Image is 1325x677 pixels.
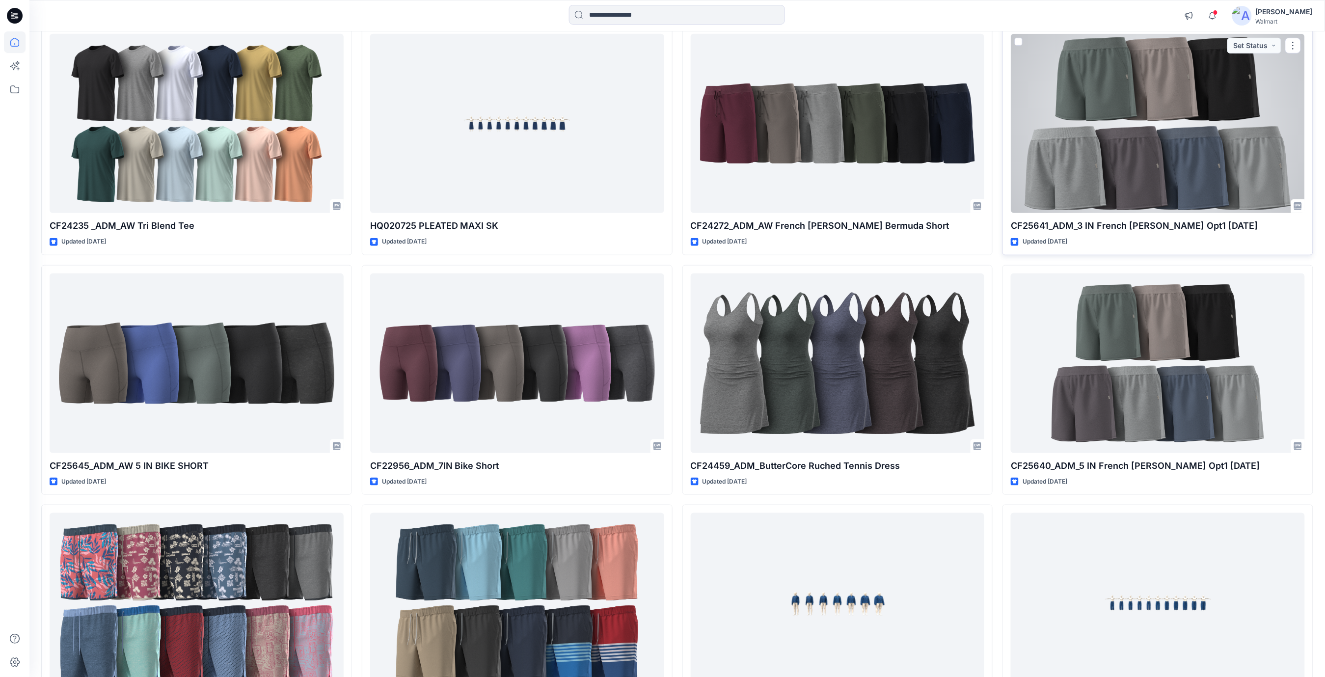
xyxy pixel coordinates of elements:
[382,477,427,487] p: Updated [DATE]
[1011,219,1305,233] p: CF25641_ADM_3 IN French [PERSON_NAME] Opt1 [DATE]
[50,34,344,214] a: CF24235 _ADM_AW Tri Blend Tee
[61,477,106,487] p: Updated [DATE]
[703,477,747,487] p: Updated [DATE]
[691,459,985,473] p: CF24459_ADM_ButterCore Ruched Tennis Dress
[691,219,985,233] p: CF24272_ADM_AW French [PERSON_NAME] Bermuda Short
[1011,34,1305,214] a: CF25641_ADM_3 IN French Terry Short Opt1 10MAY25
[370,459,664,473] p: CF22956_ADM_7IN Bike Short
[1011,459,1305,473] p: CF25640_ADM_5 IN French [PERSON_NAME] Opt1 [DATE]
[50,459,344,473] p: CF25645_ADM_AW 5 IN BIKE SHORT
[1023,477,1067,487] p: Updated [DATE]
[50,273,344,453] a: CF25645_ADM_AW 5 IN BIKE SHORT
[50,219,344,233] p: CF24235 _ADM_AW Tri Blend Tee
[691,34,985,214] a: CF24272_ADM_AW French Terry Bermuda Short
[1256,18,1313,25] div: Walmart
[370,273,664,453] a: CF22956_ADM_7IN Bike Short
[370,34,664,214] a: HQ020725 PLEATED MAXI SK
[1232,6,1252,26] img: avatar
[1023,237,1067,247] p: Updated [DATE]
[61,237,106,247] p: Updated [DATE]
[691,273,985,453] a: CF24459_ADM_ButterCore Ruched Tennis Dress
[370,219,664,233] p: HQ020725 PLEATED MAXI SK
[382,237,427,247] p: Updated [DATE]
[1256,6,1313,18] div: [PERSON_NAME]
[1011,273,1305,453] a: CF25640_ADM_5 IN French Terry Short Opt1 10May25
[703,237,747,247] p: Updated [DATE]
